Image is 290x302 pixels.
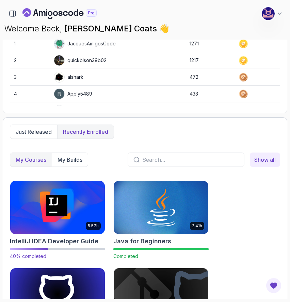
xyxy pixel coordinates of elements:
[250,153,280,167] a: my_courses
[265,277,282,294] button: Open Feedback Button
[10,236,98,246] h2: IntelliJ IDEA Developer Guide
[8,179,107,235] img: IntelliJ IDEA Developer Guide card
[52,153,88,167] button: My Builds
[10,125,57,139] button: Just released
[159,23,170,34] span: 👋
[65,24,159,33] span: [PERSON_NAME] Coats
[186,69,235,86] td: 472
[10,69,50,86] td: 3
[186,86,235,102] td: 433
[16,128,52,136] p: Just released
[114,181,208,234] img: Java for Beginners card
[57,125,114,139] button: Recently enrolled
[10,181,105,260] a: IntelliJ IDEA Developer Guide card5.57hIntelliJ IDEA Developer Guide40% completed
[186,102,235,119] td: 397
[10,52,50,69] td: 2
[4,23,286,34] p: Welcome Back,
[63,128,108,136] p: Recently enrolled
[192,223,202,229] p: 2.41h
[10,102,50,119] td: 5
[113,253,138,259] span: Completed
[54,89,64,99] img: user profile image
[54,38,116,49] div: JacquesAmigosCode
[54,55,107,66] div: quickbison39b02
[10,35,50,52] td: 1
[262,7,275,20] img: user profile image
[54,72,64,82] img: user profile image
[54,88,92,99] div: Apply5489
[88,223,99,229] p: 5.57h
[22,8,112,19] a: Landing page
[186,35,235,52] td: 1271
[254,156,276,164] span: Show all
[54,72,83,83] div: alshark
[10,86,50,102] td: 4
[10,153,52,167] button: My Courses
[16,156,46,164] p: My Courses
[54,55,64,66] img: user profile image
[54,39,64,49] img: default monster avatar
[113,236,171,246] h2: Java for Beginners
[261,7,283,20] button: user profile image
[10,253,46,259] span: 40% completed
[54,105,86,116] div: IssaKass
[54,105,64,116] img: user profile image
[142,156,239,164] input: Search...
[58,156,82,164] p: My Builds
[113,181,209,260] a: Java for Beginners card2.41hJava for BeginnersCompleted
[186,52,235,69] td: 1217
